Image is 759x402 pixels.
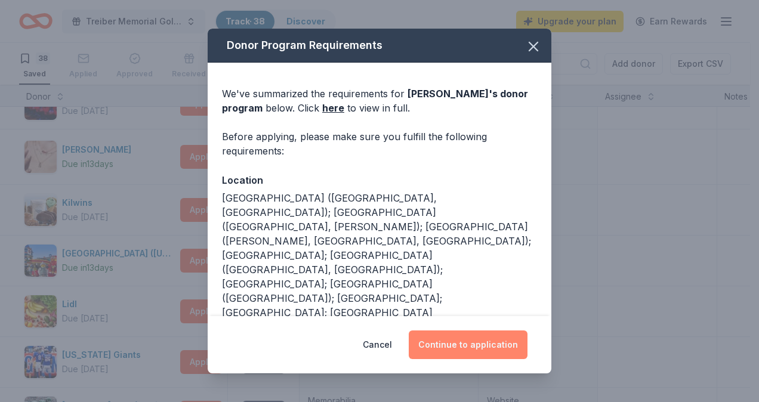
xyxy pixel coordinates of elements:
div: Before applying, please make sure you fulfill the following requirements: [222,129,537,158]
div: We've summarized the requirements for below. Click to view in full. [222,86,537,115]
button: Cancel [363,330,392,359]
button: Continue to application [409,330,527,359]
div: Location [222,172,537,188]
a: here [322,101,344,115]
div: Donor Program Requirements [208,29,551,63]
